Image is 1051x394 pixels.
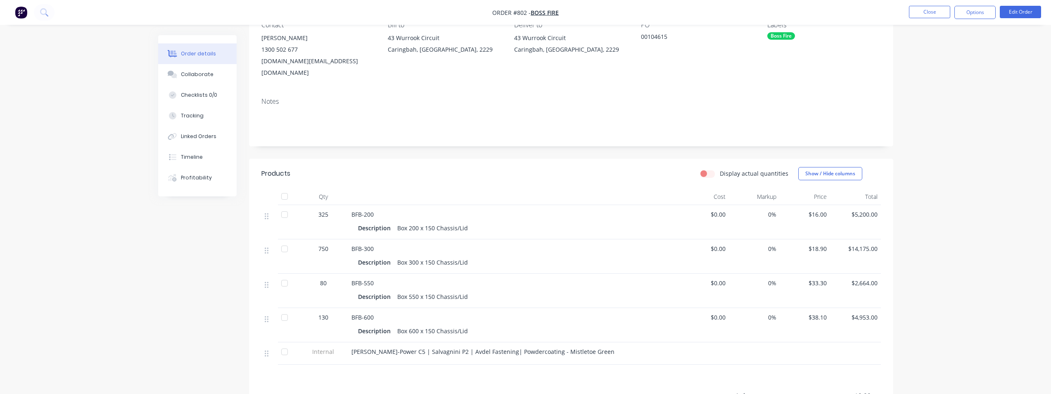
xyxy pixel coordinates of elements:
[732,279,776,287] span: 0%
[767,32,795,40] div: Boss Fire
[780,189,830,205] div: Price
[181,153,203,161] div: Timeline
[641,21,754,29] div: PO
[783,313,827,322] span: $38.10
[830,189,881,205] div: Total
[682,244,726,253] span: $0.00
[833,279,878,287] span: $2,664.00
[682,279,726,287] span: $0.00
[531,9,559,17] a: Boss Fire
[833,244,878,253] span: $14,175.00
[388,44,501,55] div: Caringbah, [GEOGRAPHIC_DATA], 2229
[158,64,237,85] button: Collaborate
[351,348,614,356] span: [PERSON_NAME]-Power C5 | Salvagnini P2 | Avdel Fastening| Powdercoating - Mistletoe Green
[181,50,216,57] div: Order details
[318,313,328,322] span: 130
[318,210,328,219] span: 325
[261,21,375,29] div: Contact
[351,313,374,321] span: BFB-600
[833,210,878,219] span: $5,200.00
[302,347,345,356] span: Internal
[158,43,237,64] button: Order details
[514,44,627,55] div: Caringbah, [GEOGRAPHIC_DATA], 2229
[394,291,471,303] div: Box 550 x 150 Chassis/Lid
[320,279,327,287] span: 80
[514,32,627,44] div: 43 Wurrook Circuit
[351,245,374,253] span: BFB-300
[729,189,780,205] div: Markup
[358,256,394,268] div: Description
[833,313,878,322] span: $4,953.00
[394,325,471,337] div: Box 600 x 150 Chassis/Lid
[158,85,237,105] button: Checklists 0/0
[261,55,375,79] div: [DOMAIN_NAME][EMAIL_ADDRESS][DOMAIN_NAME]
[351,279,374,287] span: BFB-550
[181,71,214,78] div: Collaborate
[358,222,394,234] div: Description
[783,210,827,219] span: $16.00
[318,244,328,253] span: 750
[158,147,237,167] button: Timeline
[351,210,374,218] span: BFB-200
[181,133,216,140] div: Linked Orders
[158,167,237,188] button: Profitability
[1000,6,1041,18] button: Edit Order
[358,291,394,303] div: Description
[388,32,501,59] div: 43 Wurrook CircuitCaringbah, [GEOGRAPHIC_DATA], 2229
[388,21,501,29] div: Bill to
[682,210,726,219] span: $0.00
[158,126,237,147] button: Linked Orders
[954,6,996,19] button: Options
[261,98,881,105] div: Notes
[492,9,531,17] span: Order #802 -
[732,210,776,219] span: 0%
[641,32,744,44] div: 00104615
[767,21,880,29] div: Labels
[783,279,827,287] span: $33.30
[388,32,501,44] div: 43 Wurrook Circuit
[514,21,627,29] div: Deliver to
[732,313,776,322] span: 0%
[181,91,217,99] div: Checklists 0/0
[181,112,204,119] div: Tracking
[798,167,862,180] button: Show / Hide columns
[682,313,726,322] span: $0.00
[358,325,394,337] div: Description
[261,32,375,44] div: [PERSON_NAME]
[679,189,729,205] div: Cost
[783,244,827,253] span: $18.90
[299,189,348,205] div: Qty
[514,32,627,59] div: 43 Wurrook CircuitCaringbah, [GEOGRAPHIC_DATA], 2229
[720,169,788,178] label: Display actual quantities
[15,6,27,19] img: Factory
[181,174,212,181] div: Profitability
[909,6,950,18] button: Close
[394,256,471,268] div: Box 300 x 150 Chassis/Lid
[158,105,237,126] button: Tracking
[261,44,375,55] div: 1300 502 677
[261,169,290,179] div: Products
[261,32,375,79] div: [PERSON_NAME]1300 502 677[DOMAIN_NAME][EMAIL_ADDRESS][DOMAIN_NAME]
[732,244,776,253] span: 0%
[394,222,471,234] div: Box 200 x 150 Chassis/Lid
